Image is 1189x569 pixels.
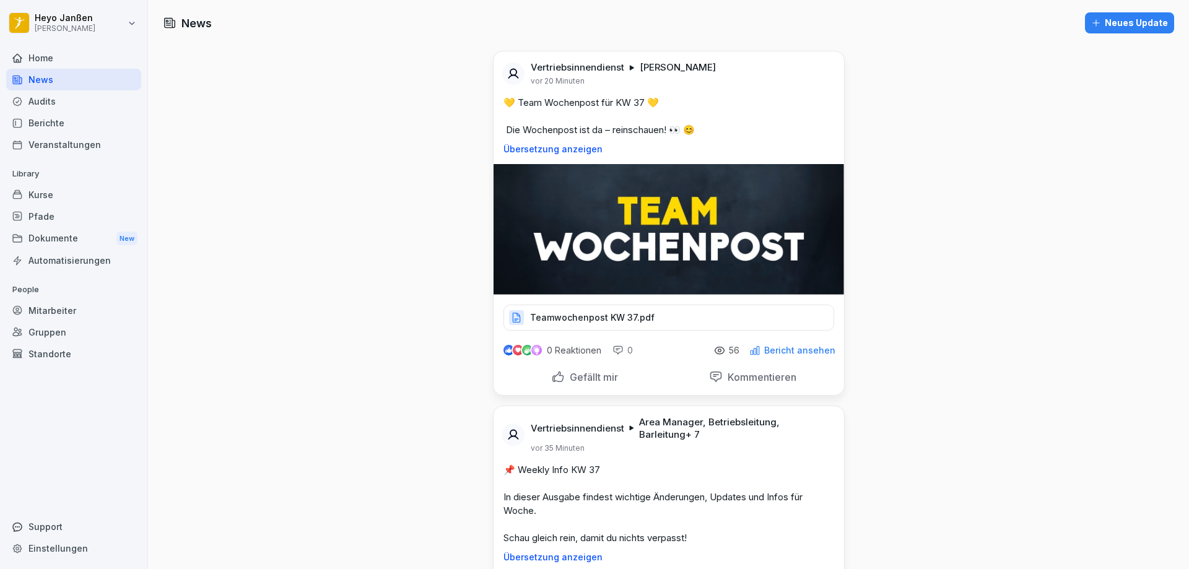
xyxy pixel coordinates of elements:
[6,112,141,134] a: Berichte
[513,345,523,355] img: love
[503,96,834,137] p: 💛 Team Wochenpost für KW 37 💛 Die Wochenpost ist da – reinschauen! 👀 😊
[531,76,585,86] p: vor 20 Minuten
[6,134,141,155] a: Veranstaltungen
[6,227,141,250] div: Dokumente
[503,345,513,355] img: like
[6,69,141,90] a: News
[503,552,834,562] p: Übersetzung anzeigen
[6,184,141,206] a: Kurse
[6,321,141,343] a: Gruppen
[1091,16,1168,30] div: Neues Update
[6,206,141,227] a: Pfade
[35,13,95,24] p: Heyo Janßen
[723,371,796,383] p: Kommentieren
[6,280,141,300] p: People
[35,24,95,33] p: [PERSON_NAME]
[6,47,141,69] a: Home
[639,416,829,441] p: Area Manager, Betriebsleitung, Barleitung + 7
[640,61,716,74] p: [PERSON_NAME]
[531,61,624,74] p: Vertriebsinnendienst
[503,144,834,154] p: Übersetzung anzeigen
[6,250,141,271] a: Automatisierungen
[6,516,141,537] div: Support
[612,344,633,357] div: 0
[6,537,141,559] a: Einstellungen
[494,164,844,295] img: y71clczu7k497bi9yol2zikg.png
[503,315,834,328] a: Teamwochenpost KW 37.pdf
[565,371,618,383] p: Gefällt mir
[6,90,141,112] a: Audits
[6,227,141,250] a: DokumenteNew
[6,300,141,321] a: Mitarbeiter
[531,443,585,453] p: vor 35 Minuten
[547,345,601,355] p: 0 Reaktionen
[531,422,624,435] p: Vertriebsinnendienst
[181,15,212,32] h1: News
[6,164,141,184] p: Library
[6,343,141,365] a: Standorte
[1085,12,1174,33] button: Neues Update
[530,311,655,324] p: Teamwochenpost KW 37.pdf
[531,345,542,356] img: inspiring
[503,463,834,545] p: 📌 Weekly Info KW 37 In dieser Ausgabe findest wichtige Änderungen, Updates und Infos für Woche. S...
[116,232,137,246] div: New
[729,345,739,355] p: 56
[764,345,835,355] p: Bericht ansehen
[522,345,533,355] img: celebrate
